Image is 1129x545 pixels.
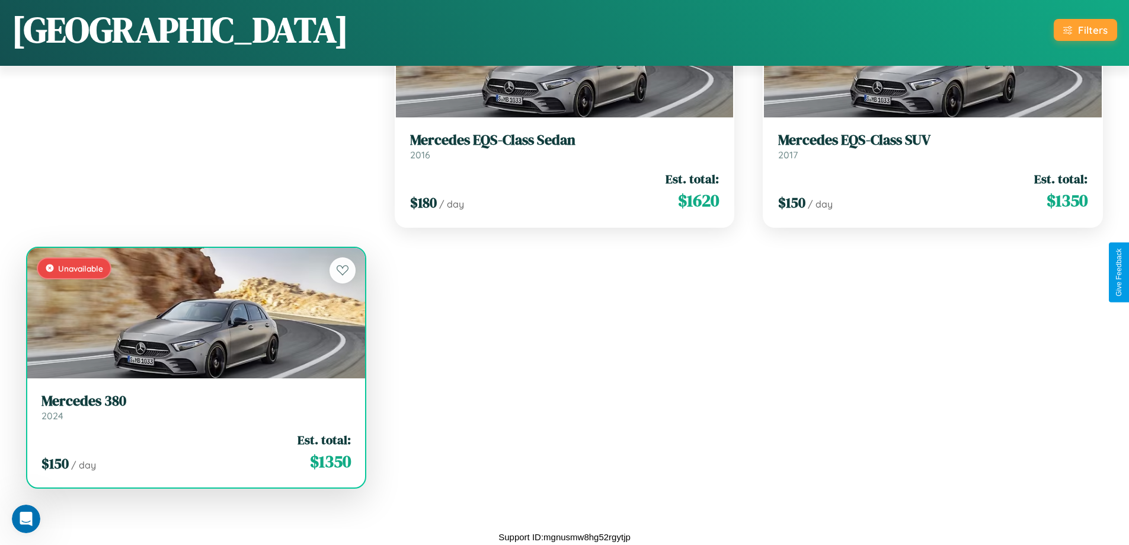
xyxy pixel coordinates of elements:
span: 2016 [410,149,430,161]
span: $ 1350 [310,450,351,473]
iframe: Intercom live chat [12,505,40,533]
span: Est. total: [1034,170,1088,187]
a: Mercedes 3802024 [41,393,351,422]
span: $ 150 [41,454,69,473]
span: / day [71,459,96,471]
h1: [GEOGRAPHIC_DATA] [12,5,348,54]
span: $ 1350 [1047,189,1088,212]
h3: Mercedes EQS-Class SUV [778,132,1088,149]
a: Mercedes EQS-Class SUV2017 [778,132,1088,161]
span: $ 150 [778,193,805,212]
span: Est. total: [666,170,719,187]
span: / day [439,198,464,210]
span: 2017 [778,149,798,161]
span: Unavailable [58,263,103,273]
span: $ 180 [410,193,437,212]
span: Est. total: [298,431,351,448]
p: Support ID: mgnusmw8hg52rgytjp [498,529,631,545]
div: Give Feedback [1115,248,1123,297]
span: 2024 [41,410,63,422]
h3: Mercedes 380 [41,393,351,410]
div: Filters [1078,24,1108,36]
a: Mercedes EQS-Class Sedan2016 [410,132,719,161]
span: $ 1620 [678,189,719,212]
span: / day [808,198,833,210]
button: Filters [1054,19,1117,41]
h3: Mercedes EQS-Class Sedan [410,132,719,149]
